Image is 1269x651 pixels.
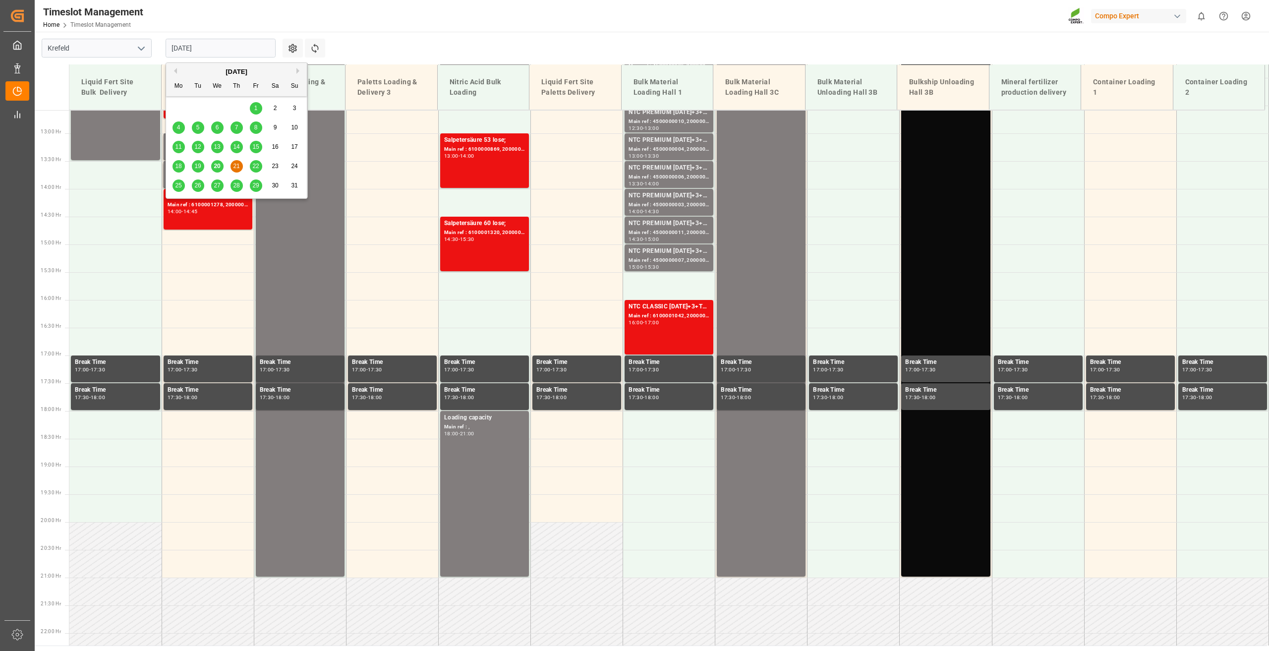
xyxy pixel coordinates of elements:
[536,395,551,400] div: 17:30
[629,229,709,237] div: Main ref : 4500000011, 2000000014;
[1014,367,1028,372] div: 17:30
[905,395,920,400] div: 17:30
[269,179,282,192] div: Choose Saturday, August 30th, 2025
[1182,395,1197,400] div: 17:30
[252,182,259,189] span: 29
[444,367,459,372] div: 17:00
[214,163,220,170] span: 20
[274,395,275,400] div: -
[291,163,297,170] span: 24
[629,395,643,400] div: 17:30
[444,413,525,423] div: Loading capacity
[629,256,709,265] div: Main ref : 4500000007, 2000000014;
[444,423,525,431] div: Main ref : ,
[43,4,143,19] div: Timeslot Management
[1104,367,1105,372] div: -
[643,367,644,372] div: -
[1182,357,1263,367] div: Break Time
[41,573,61,579] span: 21:00 Hr
[552,395,567,400] div: 18:00
[644,154,659,158] div: 13:30
[366,367,368,372] div: -
[1091,9,1186,23] div: Compo Expert
[737,395,751,400] div: 18:00
[211,160,224,173] div: Choose Wednesday, August 20th, 2025
[276,367,290,372] div: 17:30
[260,395,274,400] div: 17:30
[211,121,224,134] div: Choose Wednesday, August 6th, 2025
[444,385,525,395] div: Break Time
[211,141,224,153] div: Choose Wednesday, August 13th, 2025
[352,367,366,372] div: 17:00
[169,99,304,195] div: month 2025-08
[643,265,644,269] div: -
[998,385,1079,395] div: Break Time
[829,367,843,372] div: 17:30
[536,357,617,367] div: Break Time
[183,209,198,214] div: 14:45
[175,163,181,170] span: 18
[827,367,829,372] div: -
[813,385,894,395] div: Break Time
[629,108,709,118] div: NTC PREMIUM [DATE]+3+TE BULK;
[177,124,180,131] span: 4
[41,268,61,273] span: 15:30 Hr
[173,80,185,93] div: Mo
[721,73,797,102] div: Bulk Material Loading Hall 3C
[721,367,735,372] div: 17:00
[288,179,301,192] div: Choose Sunday, August 31st, 2025
[459,237,460,241] div: -
[235,124,238,131] span: 7
[41,323,61,329] span: 16:30 Hr
[181,395,183,400] div: -
[630,73,705,102] div: Bulk Material Loading Hall 1
[643,181,644,186] div: -
[274,105,277,112] span: 2
[813,395,827,400] div: 17:30
[75,395,89,400] div: 17:30
[735,367,737,372] div: -
[194,143,201,150] span: 12
[905,73,981,102] div: Bulkship Unloading Hall 3B
[196,124,200,131] span: 5
[175,143,181,150] span: 11
[905,385,986,395] div: Break Time
[1181,73,1257,102] div: Container Loading 2
[192,160,204,173] div: Choose Tuesday, August 19th, 2025
[192,121,204,134] div: Choose Tuesday, August 5th, 2025
[444,135,525,145] div: Salpetersäure 53 lose;
[291,143,297,150] span: 17
[629,154,643,158] div: 13:00
[459,367,460,372] div: -
[89,367,91,372] div: -
[459,431,460,436] div: -
[231,80,243,93] div: Th
[735,395,737,400] div: -
[168,385,248,395] div: Break Time
[269,141,282,153] div: Choose Saturday, August 16th, 2025
[214,143,220,150] span: 13
[43,21,59,28] a: Home
[269,102,282,115] div: Choose Saturday, August 2nd, 2025
[629,173,709,181] div: Main ref : 4500000006, 2000000014;
[629,302,709,312] div: NTC CLASSIC [DATE]+3+TE BULK;
[250,160,262,173] div: Choose Friday, August 22nd, 2025
[173,179,185,192] div: Choose Monday, August 25th, 2025
[922,367,936,372] div: 17:30
[444,154,459,158] div: 13:00
[250,80,262,93] div: Fr
[629,118,709,126] div: Main ref : 4500000010, 2000000014;
[231,179,243,192] div: Choose Thursday, August 28th, 2025
[721,357,802,367] div: Break Time
[1197,395,1198,400] div: -
[352,395,366,400] div: 17:30
[1198,395,1212,400] div: 18:00
[629,135,709,145] div: NTC PREMIUM [DATE]+3+TE BULK;
[41,518,61,523] span: 20:00 Hr
[629,209,643,214] div: 14:00
[643,154,644,158] div: -
[260,367,274,372] div: 17:00
[460,367,474,372] div: 17:30
[444,219,525,229] div: Salpetersäure 60 lose;
[254,105,258,112] span: 1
